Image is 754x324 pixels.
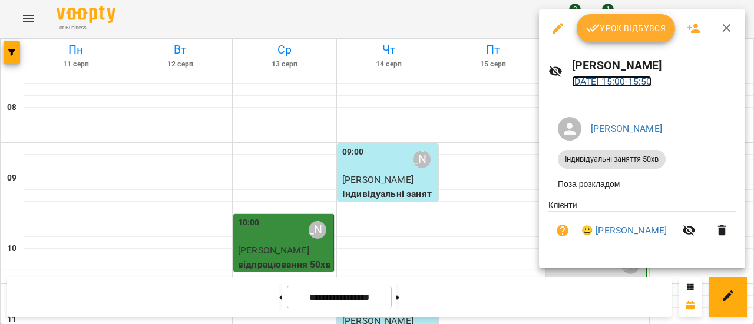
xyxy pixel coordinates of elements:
ul: Клієнти [548,199,736,254]
button: Урок відбувся [577,14,676,42]
h6: [PERSON_NAME] [572,56,736,75]
a: [DATE] 15:00-15:50 [572,76,652,87]
span: Індивідуальні заняття 50хв [558,154,666,165]
span: Урок відбувся [586,21,666,35]
a: 😀 [PERSON_NAME] [581,223,667,238]
a: [PERSON_NAME] [591,123,662,134]
button: Візит ще не сплачено. Додати оплату? [548,216,577,245]
li: Поза розкладом [548,173,736,195]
